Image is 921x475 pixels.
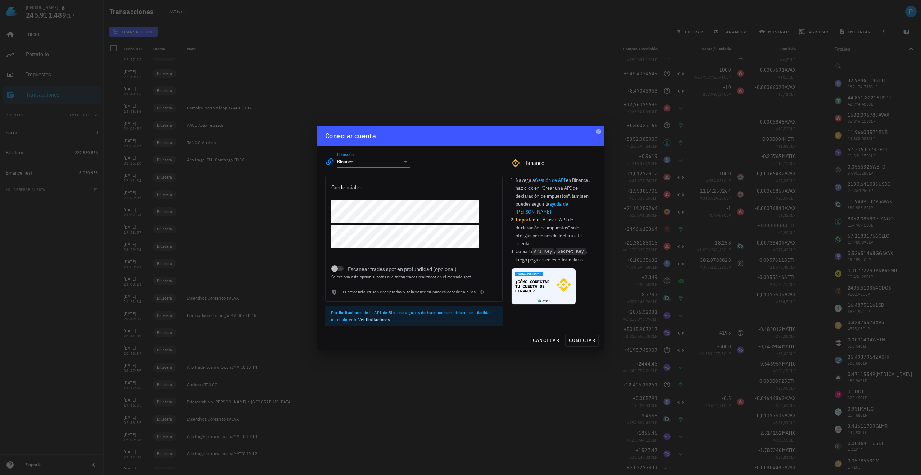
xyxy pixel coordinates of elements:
a: ayuda de [PERSON_NAME] [516,201,568,215]
button: cancelar [530,334,562,347]
li: Copia la y , luego pégalas en este formulario. [516,247,596,264]
button: conectar [565,334,599,347]
div: Credenciales [331,182,362,192]
div: Selecciona esta opción si notas que faltan trades realizados en el mercado spot. [331,275,479,279]
code: Secret Key [556,248,586,255]
span: conectar [568,337,595,344]
code: API Key [532,248,554,255]
a: Gestión de API [535,177,566,183]
div: Por limitaciones de la API de Binance algunas de transacciones deben ser añadidas manualmente. [331,309,497,323]
span: cancelar [532,337,559,344]
label: Escanear trades spot en profundidad (opcional) [348,265,479,273]
a: Ver limitaciones [358,317,390,322]
div: Tus credenciales son encriptadas y solamente tú puedes acceder a ellas. [326,288,502,301]
input: Seleccionar una conexión [337,156,400,167]
b: Importante [516,216,540,223]
div: Binance [526,160,596,166]
li: Navega a en Binance, haz click en "Crear una API de declaración de impuestos", también puedes seg... [516,176,596,216]
li: : Al usar "API de declaración de impuestos" solo otorgas permisos de lectura a tu cuenta. [516,216,596,247]
label: Conexión [337,152,354,157]
div: Conectar cuenta [325,130,376,142]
